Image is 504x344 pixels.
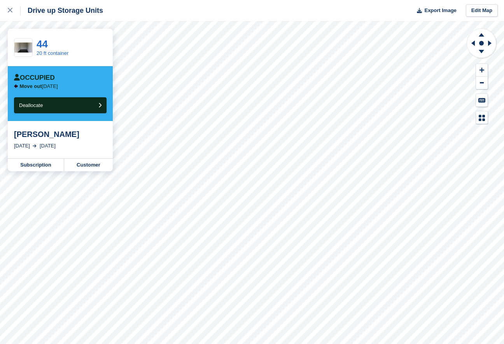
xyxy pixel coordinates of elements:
span: Deallocate [19,102,43,108]
a: Customer [64,159,113,171]
img: arrow-left-icn-90495f2de72eb5bd0bd1c3c35deca35cc13f817d75bef06ecd7c0b315636ce7e.svg [14,84,18,88]
div: [DATE] [40,142,56,150]
button: Zoom Out [476,77,488,90]
span: Move out [20,83,42,89]
button: Keyboard Shortcuts [476,94,488,107]
a: 44 [37,38,48,50]
a: Subscription [8,159,64,171]
button: Export Image [412,4,457,17]
p: [DATE] [20,83,58,90]
img: 151807214_181651193577432_1282994054528182105_n.jpeg [14,42,32,53]
div: Occupied [14,74,55,82]
button: Deallocate [14,97,107,113]
button: Map Legend [476,111,488,124]
div: [PERSON_NAME] [14,130,107,139]
span: Export Image [424,7,456,14]
a: Edit Map [466,4,498,17]
button: Zoom In [476,64,488,77]
div: [DATE] [14,142,30,150]
div: Drive up Storage Units [21,6,103,15]
a: 20 ft container [37,50,68,56]
img: arrow-right-light-icn-cde0832a797a2874e46488d9cf13f60e5c3a73dbe684e267c42b8395dfbc2abf.svg [33,144,37,147]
